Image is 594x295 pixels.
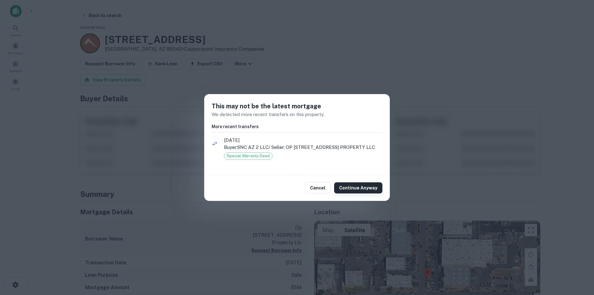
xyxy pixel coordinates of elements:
h6: More recent transfers [212,123,382,130]
span: Special Warranty Deed [224,153,272,159]
button: Cancel [305,182,330,193]
button: Continue Anyway [334,182,382,193]
p: We detected more recent transfers on this property. [212,111,382,118]
span: [DATE] [224,137,382,144]
h5: This may not be the latest mortgage [212,102,382,111]
p: Buyer: SNC AZ 2 LLC / Seller: OP [STREET_ADDRESS] PROPERTY LLC [224,144,382,151]
div: Special Warranty Deed [224,152,273,160]
iframe: Chat Widget [563,245,594,275]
